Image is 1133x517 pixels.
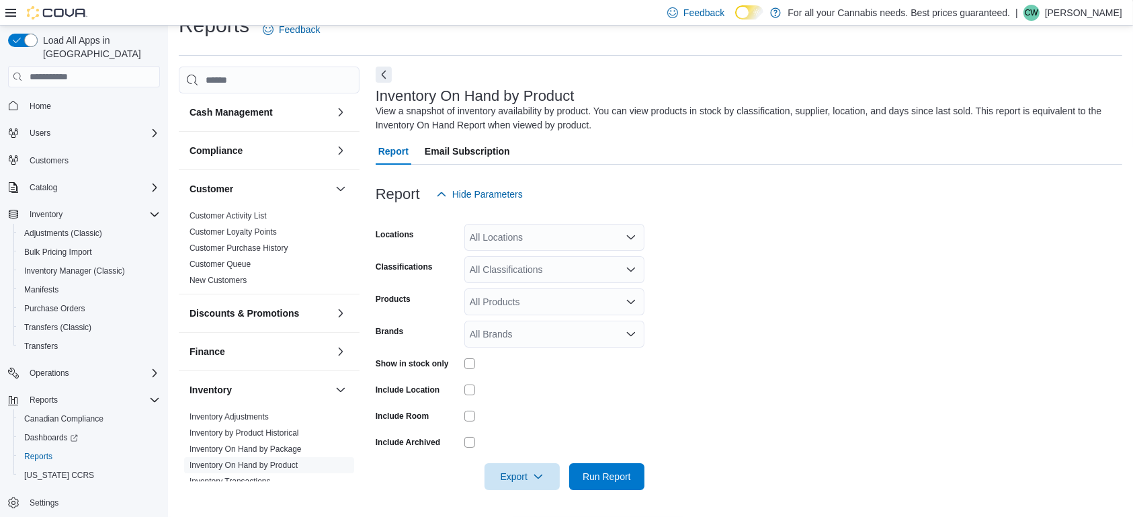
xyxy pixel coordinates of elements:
button: Users [24,125,56,141]
span: Hide Parameters [452,188,523,201]
h3: Report [376,186,420,202]
a: Transfers (Classic) [19,319,97,335]
span: Inventory Transactions [190,476,271,487]
span: Customer Activity List [190,210,267,221]
label: Include Location [376,385,439,395]
a: Inventory On Hand by Product [190,461,298,470]
a: Customer Loyalty Points [190,227,277,237]
button: Operations [24,365,75,381]
span: Users [24,125,160,141]
a: Purchase Orders [19,301,91,317]
button: Inventory [333,382,349,398]
a: Inventory Adjustments [190,412,269,422]
span: Canadian Compliance [24,413,103,424]
span: Bulk Pricing Import [19,244,160,260]
h3: Cash Management [190,106,273,119]
a: Dashboards [19,430,83,446]
span: Adjustments (Classic) [19,225,160,241]
span: Inventory Manager (Classic) [19,263,160,279]
a: Adjustments (Classic) [19,225,108,241]
span: Purchase Orders [24,303,85,314]
button: Canadian Compliance [13,409,165,428]
button: Catalog [24,180,62,196]
button: Open list of options [626,264,636,275]
span: Transfers (Classic) [19,319,160,335]
button: Compliance [190,144,330,157]
button: Transfers (Classic) [13,318,165,337]
button: Adjustments (Classic) [13,224,165,243]
span: Settings [24,494,160,511]
span: Transfers [24,341,58,352]
span: Inventory Manager (Classic) [24,266,125,276]
button: Discounts & Promotions [333,305,349,321]
button: Discounts & Promotions [190,307,330,320]
button: Inventory [190,383,330,397]
span: Bulk Pricing Import [24,247,92,257]
button: Reports [13,447,165,466]
span: Manifests [19,282,160,298]
button: Home [3,95,165,115]
span: Export [493,463,552,490]
span: Dark Mode [735,19,736,20]
button: Cash Management [190,106,330,119]
button: Reports [3,391,165,409]
label: Brands [376,326,403,337]
label: Products [376,294,411,305]
p: [PERSON_NAME] [1045,5,1122,21]
span: Washington CCRS [19,467,160,483]
a: Inventory On Hand by Package [190,444,302,454]
div: Chris Wood [1023,5,1040,21]
button: Catalog [3,178,165,197]
a: Canadian Compliance [19,411,109,427]
span: Feedback [279,23,320,36]
button: Bulk Pricing Import [13,243,165,262]
button: Hide Parameters [431,181,528,208]
span: Canadian Compliance [19,411,160,427]
span: Inventory [24,206,160,223]
span: Customers [24,152,160,169]
a: Inventory Transactions [190,477,271,486]
button: Reports [24,392,63,408]
span: Reports [19,448,160,465]
a: Transfers [19,338,63,354]
button: Inventory [24,206,68,223]
a: Settings [24,495,64,511]
span: Run Report [583,470,631,483]
a: Customers [24,153,74,169]
a: [US_STATE] CCRS [19,467,99,483]
label: Include Room [376,411,429,422]
label: Locations [376,229,414,240]
span: New Customers [190,275,247,286]
a: New Customers [190,276,247,285]
button: Users [3,124,165,143]
span: Operations [24,365,160,381]
span: Feedback [683,6,724,19]
label: Classifications [376,262,433,272]
p: For all your Cannabis needs. Best prices guaranteed. [788,5,1010,21]
a: Customer Activity List [190,211,267,221]
a: Customer Queue [190,260,251,269]
a: Bulk Pricing Import [19,244,97,260]
span: Catalog [24,180,160,196]
span: Inventory Adjustments [190,411,269,422]
span: Users [30,128,50,138]
span: Transfers [19,338,160,354]
a: Feedback [257,16,325,43]
span: Manifests [24,284,58,295]
span: Adjustments (Classic) [24,228,102,239]
h1: Reports [179,12,249,39]
button: Purchase Orders [13,299,165,318]
button: Open list of options [626,232,636,243]
span: Load All Apps in [GEOGRAPHIC_DATA] [38,34,160,61]
span: Report [378,138,409,165]
div: View a snapshot of inventory availability by product. You can view products in stock by classific... [376,104,1116,132]
button: Operations [3,364,165,383]
div: Customer [179,208,360,294]
a: Customer Purchase History [190,243,288,253]
h3: Customer [190,182,233,196]
span: Reports [30,395,58,405]
p: | [1015,5,1018,21]
span: Customer Loyalty Points [190,227,277,237]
